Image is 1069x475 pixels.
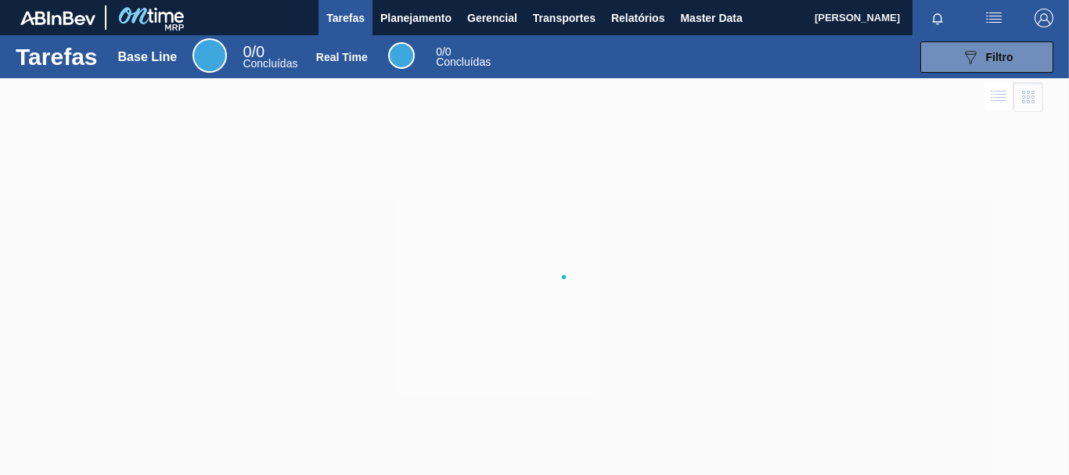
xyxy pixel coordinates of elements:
[467,9,517,27] span: Gerencial
[1035,9,1053,27] img: Logout
[243,43,265,60] span: / 0
[243,45,297,69] div: Base Line
[436,45,442,58] span: 0
[611,9,664,27] span: Relatórios
[243,43,251,60] span: 0
[920,41,1053,73] button: Filtro
[436,47,491,67] div: Real Time
[20,11,95,25] img: TNhmsLtSVTkK8tSr43FrP2fwEKptu5GPRR3wAAAABJRU5ErkJggg==
[243,57,297,70] span: Concluídas
[16,48,98,66] h1: Tarefas
[316,51,368,63] div: Real Time
[680,9,742,27] span: Master Data
[388,42,415,69] div: Real Time
[118,50,178,64] div: Base Line
[436,45,451,58] span: / 0
[912,7,963,29] button: Notificações
[436,56,491,68] span: Concluídas
[193,38,227,73] div: Base Line
[533,9,596,27] span: Transportes
[984,9,1003,27] img: userActions
[380,9,452,27] span: Planejamento
[326,9,365,27] span: Tarefas
[986,51,1013,63] span: Filtro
